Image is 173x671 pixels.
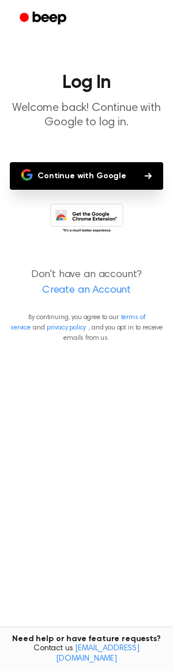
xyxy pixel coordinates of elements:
[47,324,86,331] a: privacy policy
[9,101,164,130] p: Welcome back! Continue with Google to log in.
[12,283,161,298] a: Create an Account
[56,645,140,663] a: [EMAIL_ADDRESS][DOMAIN_NAME]
[9,267,164,298] p: Don't have an account?
[9,74,164,92] h1: Log In
[9,312,164,343] p: By continuing, you agree to our and , and you opt in to receive emails from us.
[7,644,166,664] span: Contact us
[10,162,163,190] button: Continue with Google
[12,7,77,30] a: Beep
